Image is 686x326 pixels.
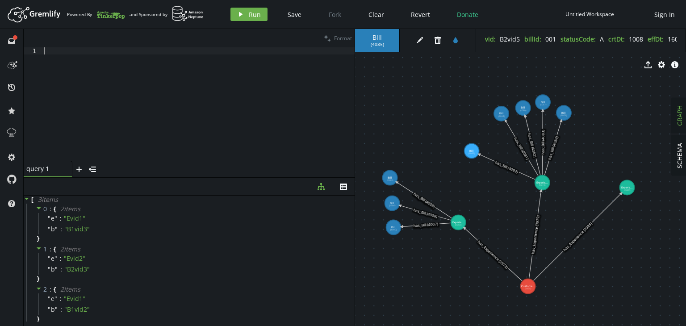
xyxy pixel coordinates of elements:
[539,184,546,186] tspan: (3974)
[545,35,556,43] span: 001
[561,114,567,117] tspan: (4074)
[368,10,384,19] span: Clear
[55,305,58,313] span: "
[485,35,496,43] label: vid :
[54,205,56,213] span: {
[50,285,52,293] span: :
[411,10,430,19] span: Revert
[321,29,355,47] button: Format
[624,188,631,191] tspan: (3980)
[457,10,478,19] span: Donate
[50,205,52,213] span: :
[404,8,437,21] button: Revert
[450,8,485,21] button: Donate
[54,294,58,303] span: "
[499,112,504,115] tspan: Bill
[329,10,341,19] span: Fork
[64,214,85,222] span: " Evid1 "
[172,6,204,21] img: AWS Neptune
[60,205,80,213] span: 2 item s
[64,294,85,303] span: " Evid1 "
[60,225,62,233] span: :
[51,225,55,233] span: b
[561,35,596,43] label: statusCode :
[36,315,39,323] span: }
[60,265,62,273] span: :
[520,109,527,112] tspan: (4060)
[525,287,531,290] tspan: (3965)
[675,105,684,126] span: GRAPH
[389,204,396,207] tspan: (3986)
[648,35,664,43] label: effDt :
[64,305,90,313] span: " B1vid2 "
[43,205,47,213] span: 0
[51,214,55,222] span: e
[55,265,58,273] span: "
[26,165,62,173] span: query 1
[60,305,62,313] span: :
[43,245,47,253] span: 1
[650,8,679,21] button: Sign In
[281,8,308,21] button: Save
[452,221,464,224] tspan: Experie...
[362,8,391,21] button: Clear
[288,10,301,19] span: Save
[60,214,62,222] span: :
[48,305,51,313] span: "
[60,245,80,253] span: 2 item s
[36,275,39,283] span: }
[561,111,566,115] tspan: Bill
[230,8,268,21] button: Run
[540,130,545,155] text: has_Bill (4083)
[54,285,56,293] span: {
[390,201,394,205] tspan: Bill
[54,254,58,263] span: "
[536,181,548,184] tspan: Experie...
[64,254,85,263] span: " Evid2 "
[455,223,462,226] tspan: (3968)
[565,11,614,17] div: Untitled Workspace
[469,149,474,153] tspan: Bill
[388,176,392,180] tspan: Bill
[54,214,58,222] span: "
[55,225,58,233] span: "
[249,10,261,19] span: Run
[64,225,90,233] span: " B1vid3 "
[48,294,51,303] span: "
[387,179,393,181] tspan: (3993)
[36,234,39,242] span: }
[600,35,604,43] span: A
[64,265,90,273] span: " B2vid3 "
[334,34,352,42] span: Format
[48,265,51,273] span: "
[621,186,633,189] tspan: Experie...
[51,295,55,303] span: e
[524,35,541,43] label: billId :
[54,245,56,253] span: {
[31,196,33,204] span: [
[391,226,396,229] tspan: Bill
[668,35,682,43] span: 1608
[24,47,42,54] div: 1
[521,284,535,288] tspan: Custome...
[51,255,55,263] span: e
[629,35,643,43] span: 1008
[371,42,384,47] span: ( 4085 )
[60,255,62,263] span: :
[498,115,505,117] tspan: (4053)
[50,245,52,253] span: :
[608,35,625,43] label: crtDt :
[364,33,390,42] span: Bill
[51,305,55,313] span: b
[48,214,51,222] span: "
[322,8,348,21] button: Fork
[51,265,55,273] span: b
[130,6,204,23] div: and Sponsored by
[38,195,58,204] span: 3 item s
[500,35,520,43] span: B2vid5
[521,106,525,109] tspan: Bill
[60,285,80,293] span: 2 item s
[60,295,62,303] span: :
[468,152,475,155] tspan: (4085)
[541,100,545,104] tspan: Bill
